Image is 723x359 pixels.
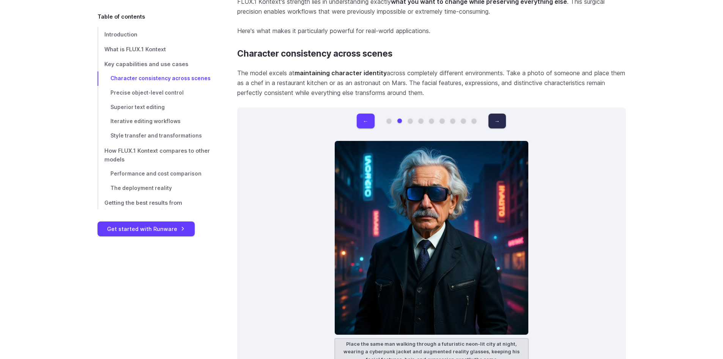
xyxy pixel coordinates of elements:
button: Go to 4 of 9 [419,119,423,123]
span: Performance and cost comparison [110,171,202,177]
a: How FLUX.1 Kontext compares to other models [98,143,213,167]
span: Introduction [104,31,137,38]
button: Go to 2 of 9 [397,119,402,123]
a: Getting the best results from instruction-based editing [98,196,213,219]
a: Key capabilities and use cases [98,57,213,71]
a: Get started with Runware [98,221,195,236]
span: Table of contents [98,12,145,21]
a: Style transfer and transformations [98,129,213,143]
a: Iterative editing workflows [98,114,213,129]
a: Introduction [98,27,213,42]
button: → [488,114,506,128]
a: Character consistency across scenes [98,71,213,86]
button: Go to 5 of 9 [429,119,434,123]
p: The model excels at across completely different environments. Take a photo of someone and place t... [237,68,626,98]
a: Precise object-level control [98,86,213,100]
button: Go to 7 of 9 [450,119,455,123]
a: What is FLUX.1 Kontext [98,42,213,57]
span: Iterative editing workflows [110,118,181,124]
button: Go to 8 of 9 [461,119,466,123]
button: ← [357,114,374,128]
p: Here's what makes it particularly powerful for real-world applications. [237,26,626,36]
strong: maintaining character identity [295,69,387,77]
button: Go to 6 of 9 [440,119,444,123]
span: Character consistency across scenes [110,75,211,81]
span: Style transfer and transformations [110,133,202,139]
a: Performance and cost comparison [98,167,213,181]
span: Getting the best results from instruction-based editing [104,200,182,215]
span: Precise object-level control [110,90,184,96]
a: Character consistency across scenes [237,49,392,59]
a: Superior text editing [98,100,213,115]
span: The deployment reality [110,185,172,191]
a: The deployment reality [98,181,213,196]
button: Go to 9 of 9 [472,119,476,123]
span: Superior text editing [110,104,165,110]
span: What is FLUX.1 Kontext [104,46,166,52]
button: Go to 3 of 9 [408,119,413,123]
button: Go to 1 of 9 [387,119,391,123]
span: Key capabilities and use cases [104,61,188,67]
img: Serious-looking older man in a dark suit and sunglasses standing on a neon-lit city street at night [334,141,529,335]
span: How FLUX.1 Kontext compares to other models [104,147,210,163]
